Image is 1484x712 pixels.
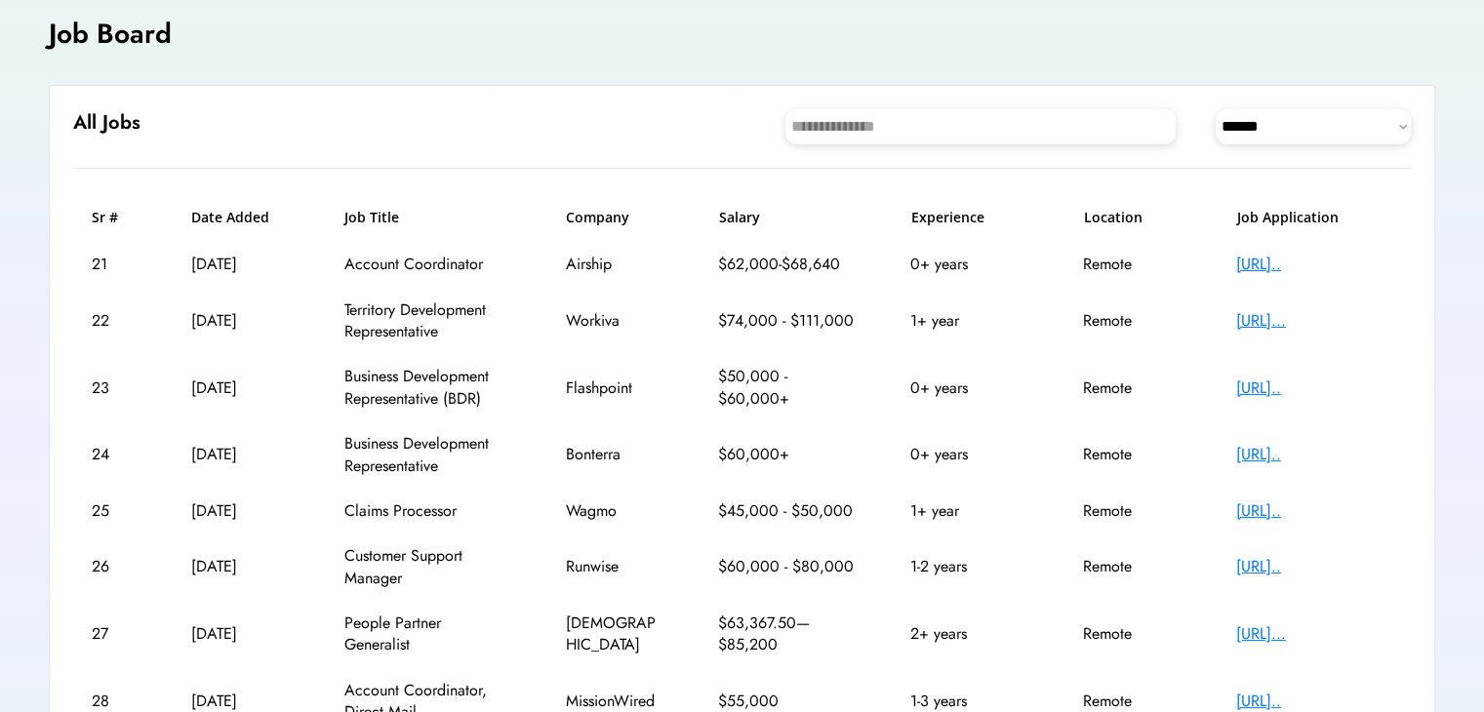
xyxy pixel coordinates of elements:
[73,109,140,137] h6: All Jobs
[718,556,855,577] div: $60,000 - $80,000
[566,500,663,522] div: Wagmo
[92,208,136,227] h6: Sr #
[1083,691,1181,712] div: Remote
[718,691,855,712] div: $55,000
[191,377,289,399] div: [DATE]
[191,208,289,227] h6: Date Added
[49,15,172,53] h4: Job Board
[566,613,663,656] div: [DEMOGRAPHIC_DATA]
[719,208,856,227] h6: Salary
[1236,691,1392,712] div: [URL]..
[191,444,289,465] div: [DATE]
[718,613,855,656] div: $63,367.50—$85,200
[910,691,1027,712] div: 1-3 years
[718,500,855,522] div: $45,000 - $50,000
[910,623,1027,645] div: 2+ years
[566,691,663,712] div: MissionWired
[191,254,289,275] div: [DATE]
[566,208,663,227] h6: Company
[566,377,663,399] div: Flashpoint
[1236,500,1392,522] div: [URL]..
[718,444,855,465] div: $60,000+
[92,500,136,522] div: 25
[1083,310,1181,332] div: Remote
[344,545,510,589] div: Customer Support Manager
[1237,208,1393,227] h6: Job Application
[1236,556,1392,577] div: [URL]..
[566,310,663,332] div: Workiva
[1084,208,1182,227] h6: Location
[344,254,510,275] div: Account Coordinator
[92,377,136,399] div: 23
[1083,444,1181,465] div: Remote
[1236,623,1392,645] div: [URL]...
[911,208,1028,227] h6: Experience
[191,556,289,577] div: [DATE]
[910,254,1027,275] div: 0+ years
[92,444,136,465] div: 24
[344,613,510,656] div: People Partner Generalist
[718,310,855,332] div: $74,000 - $111,000
[1083,500,1181,522] div: Remote
[1236,254,1392,275] div: [URL]..
[1083,623,1181,645] div: Remote
[191,310,289,332] div: [DATE]
[191,691,289,712] div: [DATE]
[344,208,399,227] h6: Job Title
[344,366,510,410] div: Business Development Representative (BDR)
[1083,377,1181,399] div: Remote
[910,377,1027,399] div: 0+ years
[92,254,136,275] div: 21
[92,691,136,712] div: 28
[92,623,136,645] div: 27
[566,556,663,577] div: Runwise
[910,500,1027,522] div: 1+ year
[1236,377,1392,399] div: [URL]..
[1236,310,1392,332] div: [URL]...
[910,310,1027,332] div: 1+ year
[718,366,855,410] div: $50,000 - $60,000+
[344,433,510,477] div: Business Development Representative
[566,254,663,275] div: Airship
[191,500,289,522] div: [DATE]
[191,623,289,645] div: [DATE]
[344,500,510,522] div: Claims Processor
[1236,444,1392,465] div: [URL]..
[1083,556,1181,577] div: Remote
[1083,254,1181,275] div: Remote
[344,299,510,343] div: Territory Development Representative
[92,556,136,577] div: 26
[910,556,1027,577] div: 1-2 years
[92,310,136,332] div: 22
[910,444,1027,465] div: 0+ years
[566,444,663,465] div: Bonterra
[718,254,855,275] div: $62,000-$68,640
